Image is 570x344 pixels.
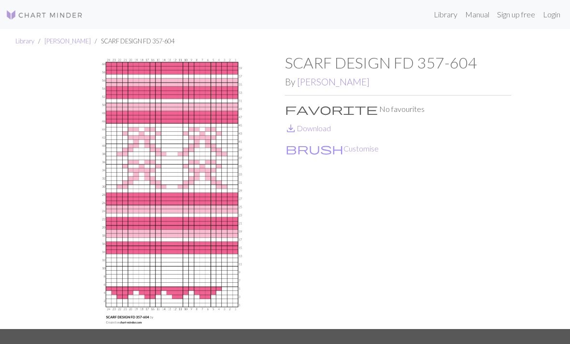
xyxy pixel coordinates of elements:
a: [PERSON_NAME] [297,76,370,87]
h2: By [285,76,511,87]
img: SCARF DESIGN FD 357-604 [59,54,285,329]
i: Favourite [285,103,378,115]
li: SCARF DESIGN FD 357-604 [91,37,174,46]
a: DownloadDownload [285,124,331,133]
a: Login [539,5,564,24]
a: [PERSON_NAME] [44,37,91,45]
i: Customise [285,143,343,154]
a: Library [15,37,34,45]
a: Library [430,5,461,24]
a: Sign up free [493,5,539,24]
a: Manual [461,5,493,24]
button: CustomiseCustomise [285,142,379,155]
span: brush [285,142,343,155]
i: Download [285,123,297,134]
img: Logo [6,9,83,21]
p: No favourites [285,103,511,115]
h1: SCARF DESIGN FD 357-604 [285,54,511,72]
span: favorite [285,102,378,116]
span: save_alt [285,122,297,135]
